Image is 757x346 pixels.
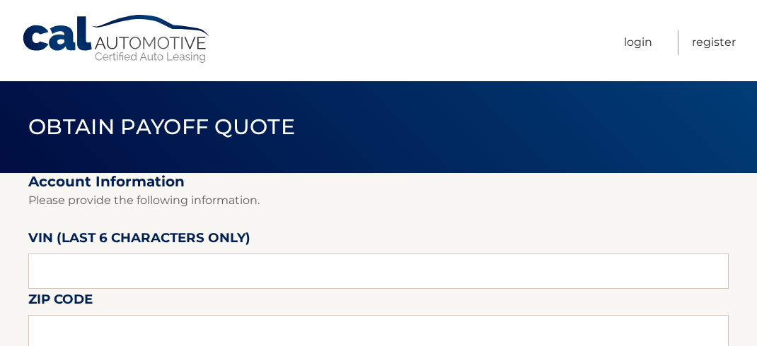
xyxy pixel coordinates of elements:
[624,30,652,55] a: Login
[21,14,212,64] a: Cal Automotive
[692,30,736,55] a: Register
[28,114,295,140] span: Obtain Payoff Quote
[28,227,250,253] label: VIN (last 6 characters only)
[28,173,729,191] h2: Account Information
[28,289,93,315] label: Zip Code
[28,191,729,210] p: Please provide the following information.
